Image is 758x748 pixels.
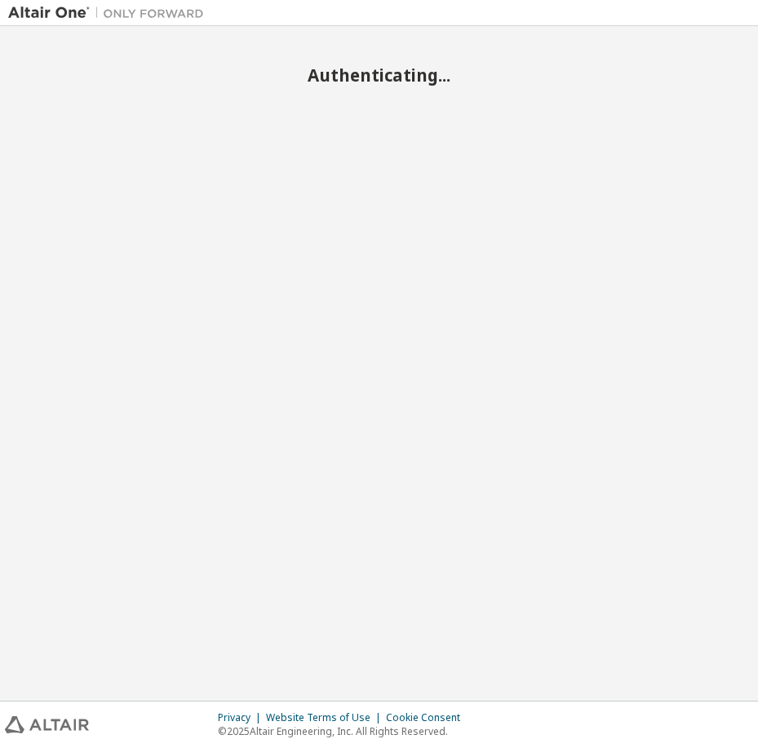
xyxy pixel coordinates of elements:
img: altair_logo.svg [5,716,89,733]
p: © 2025 Altair Engineering, Inc. All Rights Reserved. [218,724,470,738]
div: Website Terms of Use [266,711,386,724]
div: Cookie Consent [386,711,470,724]
div: Privacy [218,711,266,724]
img: Altair One [8,5,212,21]
h2: Authenticating... [8,64,750,86]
